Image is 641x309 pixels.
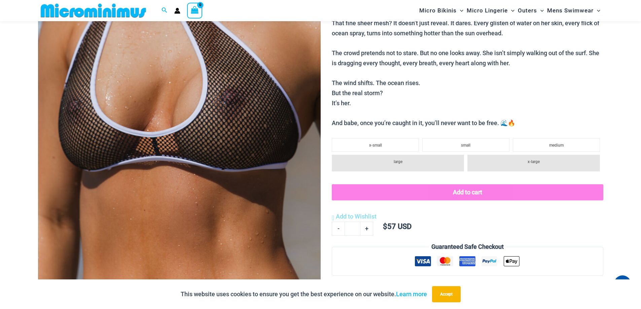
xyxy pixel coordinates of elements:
a: Search icon link [162,6,168,15]
a: - [332,222,345,236]
span: Add to Wishlist [336,213,377,220]
a: Micro LingerieMenu ToggleMenu Toggle [465,2,516,19]
span: medium [549,143,564,148]
span: small [461,143,470,148]
a: Learn more [396,291,427,298]
li: small [422,138,509,152]
button: Accept [432,286,461,302]
a: Mens SwimwearMenu ToggleMenu Toggle [545,2,602,19]
span: Menu Toggle [508,2,514,19]
li: medium [513,138,600,152]
a: Account icon link [174,8,180,14]
span: x-small [369,143,382,148]
p: This website uses cookies to ensure you get the best experience on our website. [181,289,427,299]
span: $ [383,222,387,231]
button: Add to cart [332,184,603,200]
a: Micro BikinisMenu ToggleMenu Toggle [418,2,465,19]
span: Menu Toggle [457,2,463,19]
img: MM SHOP LOGO FLAT [38,3,149,18]
bdi: 57 USD [383,222,412,231]
a: Add to Wishlist [332,211,377,222]
span: Mens Swimwear [547,2,594,19]
li: x-small [332,138,419,152]
span: x-large [528,159,540,164]
span: large [394,159,402,164]
span: Menu Toggle [594,2,600,19]
span: Micro Bikinis [419,2,457,19]
li: large [332,155,464,171]
span: Menu Toggle [537,2,544,19]
li: x-large [467,155,600,171]
a: + [360,222,373,236]
legend: Guaranteed Safe Checkout [429,242,506,252]
span: Micro Lingerie [467,2,508,19]
input: Product quantity [345,222,360,236]
a: OutersMenu ToggleMenu Toggle [516,2,545,19]
nav: Site Navigation [417,1,603,20]
span: Outers [518,2,537,19]
a: View Shopping Cart, empty [187,3,203,18]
